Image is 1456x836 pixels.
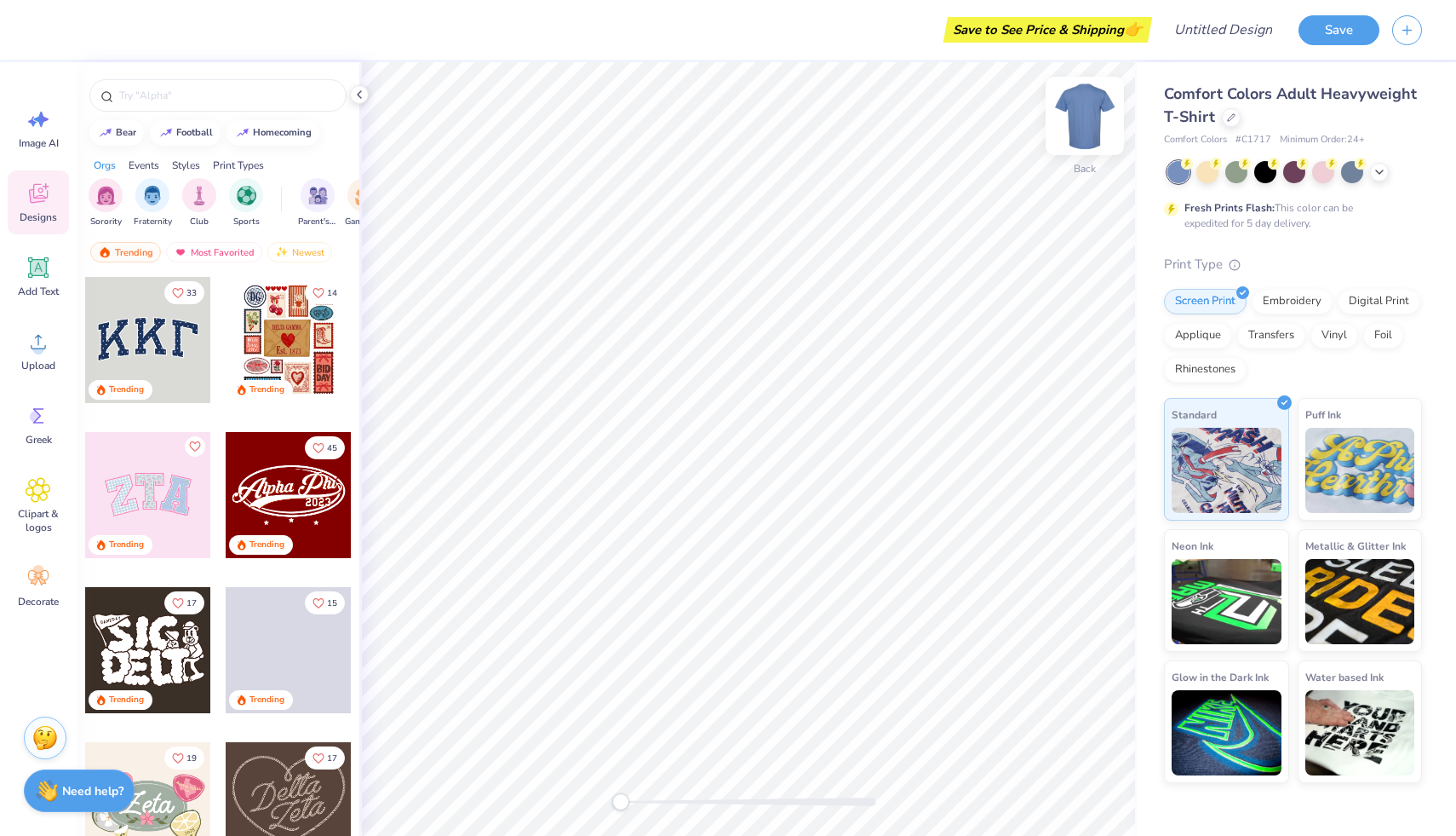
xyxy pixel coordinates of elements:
div: Digital Print [1338,289,1420,314]
span: 33 [186,289,197,297]
span: Glow in the Dark Ink [1172,668,1269,686]
img: Metallic & Glitter Ink [1305,559,1415,644]
img: Parent's Weekend Image [308,186,328,205]
span: Decorate [18,595,59,608]
img: Fraternity Image [143,186,162,205]
div: Embroidery [1252,289,1333,314]
strong: Need help? [62,783,123,799]
button: filter button [345,178,384,228]
div: Accessibility label [612,793,629,810]
span: Sports [233,216,260,228]
div: Styles [172,158,200,173]
img: Sports Image [237,186,256,205]
span: Designs [20,210,57,224]
div: Most Favorited [166,242,262,262]
div: Trending [249,694,284,706]
div: filter for Sports [229,178,263,228]
span: Minimum Order: 24 + [1280,133,1365,147]
span: Parent's Weekend [298,216,337,228]
div: Transfers [1237,323,1305,349]
img: Standard [1172,428,1281,513]
img: Puff Ink [1305,428,1415,513]
div: Events [129,158,159,173]
img: trend_line.gif [99,128,112,138]
span: 17 [186,599,197,608]
span: Greek [26,433,52,447]
img: Game Day Image [355,186,375,205]
div: Vinyl [1310,323,1358,349]
span: Comfort Colors Adult Heavyweight T-Shirt [1164,84,1417,127]
button: Like [164,747,204,770]
button: bear [89,120,144,146]
div: filter for Parent's Weekend [298,178,337,228]
span: 15 [327,599,337,608]
input: Try "Alpha" [118,87,335,104]
div: Orgs [94,158,116,173]
img: Neon Ink [1172,559,1281,644]
button: Like [305,747,345,770]
div: Applique [1164,323,1232,349]
span: Add Text [18,285,59,298]
span: Image AI [19,136,59,150]
img: most_fav.gif [174,246,187,258]
div: filter for Club [182,178,216,228]
span: Puff Ink [1305,406,1341,424]
span: Metallic & Glitter Ink [1305,537,1406,555]
img: Club Image [190,186,209,205]
button: filter button [134,178,172,228]
span: 19 [186,754,197,763]
div: Trending [109,694,144,706]
img: trend_line.gif [159,128,173,138]
img: trend_line.gif [236,128,249,138]
img: Water based Ink [1305,690,1415,775]
div: filter for Fraternity [134,178,172,228]
button: homecoming [226,120,319,146]
div: Trending [249,539,284,551]
button: filter button [89,178,123,228]
input: Untitled Design [1161,13,1286,47]
div: This color can be expedited for 5 day delivery. [1184,200,1394,231]
img: Sorority Image [96,186,116,205]
div: filter for Sorority [89,178,123,228]
button: Like [305,591,345,614]
div: Save to See Price & Shipping [948,17,1148,43]
button: filter button [182,178,216,228]
button: Like [305,436,345,459]
span: Fraternity [134,216,172,228]
button: Save [1298,15,1379,45]
div: Foil [1363,323,1403,349]
div: football [176,128,213,137]
div: Trending [109,539,144,551]
button: Like [305,281,345,304]
button: filter button [229,178,263,228]
span: Upload [21,359,55,372]
div: filter for Game Day [345,178,384,228]
img: trending.gif [98,246,112,258]
img: Back [1051,82,1119,150]
span: Sorority [90,216,122,228]
button: Like [164,591,204,614]
span: # C1717 [1235,133,1271,147]
button: filter button [298,178,337,228]
span: 17 [327,754,337,763]
span: Comfort Colors [1164,133,1227,147]
div: Trending [90,242,161,262]
span: 👉 [1124,19,1143,39]
span: 45 [327,444,337,453]
img: newest.gif [275,246,289,258]
strong: Fresh Prints Flash: [1184,201,1275,215]
div: Rhinestones [1164,357,1247,383]
button: Like [185,436,205,457]
div: homecoming [253,128,312,137]
div: Print Types [213,158,264,173]
img: Glow in the Dark Ink [1172,690,1281,775]
div: Newest [267,242,332,262]
span: Club [190,216,209,228]
span: Game Day [345,216,384,228]
div: Back [1074,161,1096,176]
div: Print Type [1164,255,1422,274]
span: Clipart & logos [10,507,66,534]
span: Water based Ink [1305,668,1384,686]
span: 14 [327,289,337,297]
div: bear [116,128,136,137]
